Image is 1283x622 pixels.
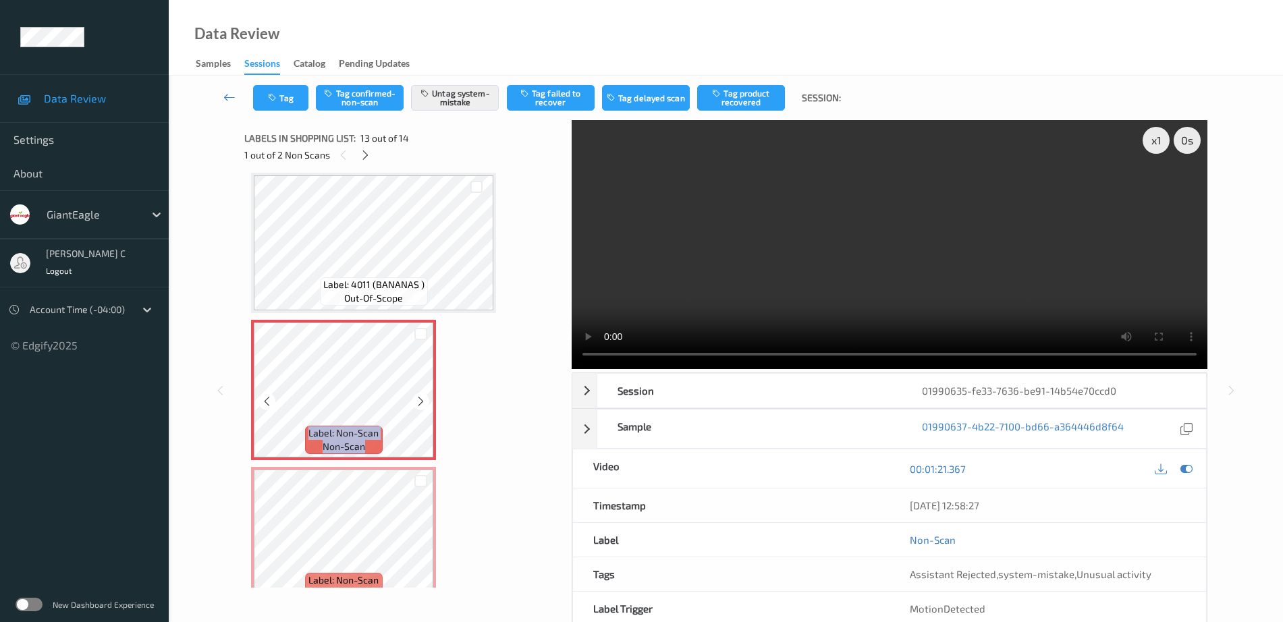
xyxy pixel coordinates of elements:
span: non-scan [323,587,365,600]
div: Data Review [194,27,279,40]
span: 13 out of 14 [360,132,409,145]
button: Untag system-mistake [411,85,499,111]
div: Video [573,449,890,488]
div: Session01990635-fe33-7636-be91-14b54e70ccd0 [572,373,1207,408]
button: Tag confirmed-non-scan [316,85,404,111]
a: Samples [196,55,244,74]
div: Pending Updates [339,57,410,74]
span: Assistant Rejected [910,568,996,580]
button: Tag delayed scan [602,85,690,111]
a: Catalog [294,55,339,74]
div: Sample01990637-4b22-7100-bd66-a364446d8f64 [572,409,1207,449]
div: Samples [196,57,231,74]
div: 0 s [1174,127,1201,154]
a: 00:01:21.367 [910,462,966,476]
div: 01990635-fe33-7636-be91-14b54e70ccd0 [902,374,1206,407]
div: Catalog [294,57,325,74]
button: Tag product recovered [697,85,785,111]
div: 1 out of 2 Non Scans [244,146,562,163]
div: Label [573,523,890,557]
a: 01990637-4b22-7100-bd66-a364446d8f64 [922,420,1124,438]
div: Sessions [244,57,280,75]
div: x 1 [1143,127,1170,154]
a: Pending Updates [339,55,423,74]
a: Sessions [244,55,294,75]
span: Session: [802,91,841,105]
span: Unusual activity [1076,568,1151,580]
button: Tag failed to recover [507,85,595,111]
span: system-mistake [998,568,1074,580]
div: Sample [597,409,902,448]
span: Label: Non-Scan [308,426,379,440]
button: Tag [253,85,308,111]
div: Tags [573,557,890,591]
div: [DATE] 12:58:27 [910,499,1186,512]
span: Label: Non-Scan [308,573,379,587]
span: Label: 4011 (BANANAS ) [323,278,425,291]
span: non-scan [323,440,365,453]
div: Timestamp [573,488,890,522]
span: , , [910,568,1151,580]
div: Session [597,374,902,407]
a: Non-Scan [910,533,956,546]
span: out-of-scope [344,291,403,305]
span: Labels in shopping list: [244,132,356,145]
